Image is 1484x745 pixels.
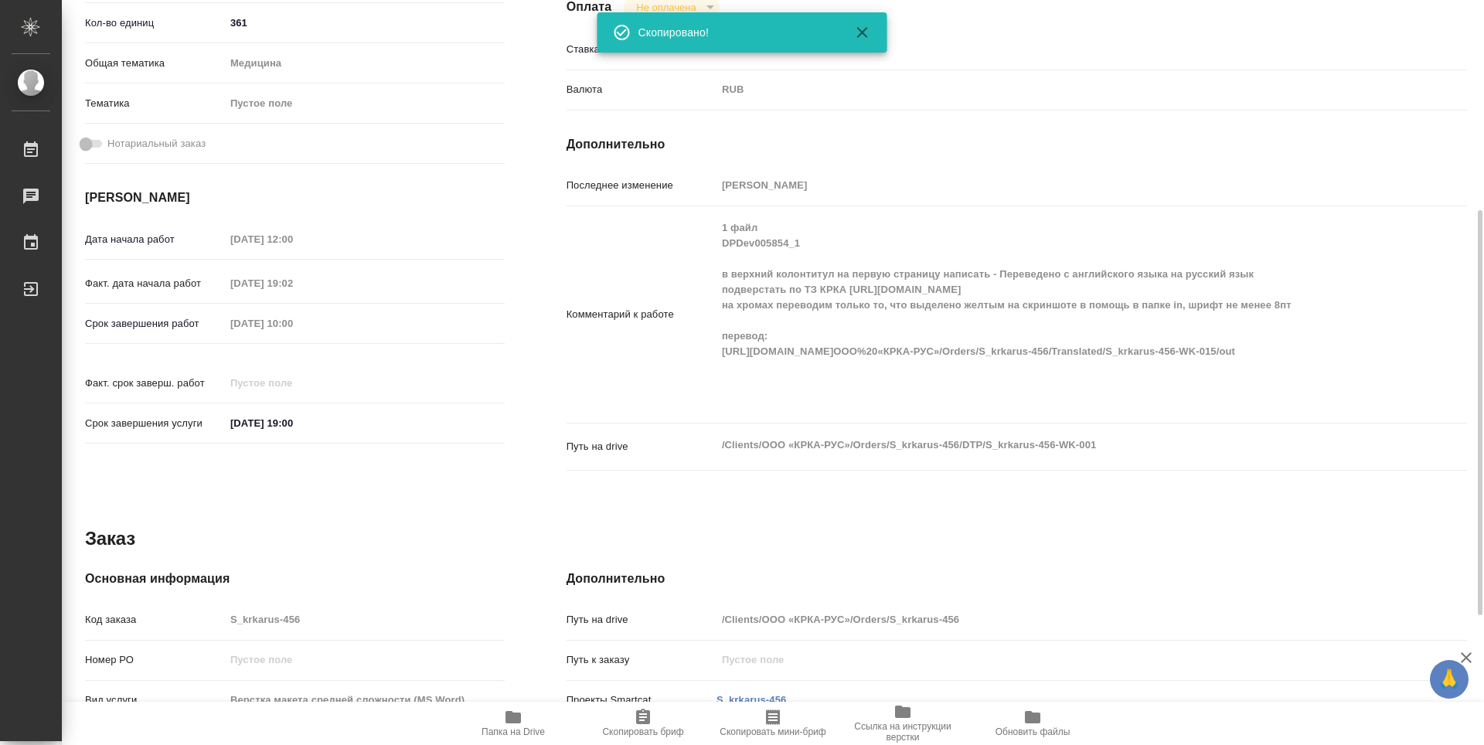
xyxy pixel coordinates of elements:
[716,77,1392,103] div: RUB
[85,189,505,207] h4: [PERSON_NAME]
[85,570,505,588] h4: Основная информация
[107,136,206,151] span: Нотариальный заказ
[567,82,716,97] p: Валюта
[708,702,838,745] button: Скопировать мини-бриф
[1430,660,1469,699] button: 🙏
[225,608,505,631] input: Пустое поле
[225,689,505,711] input: Пустое поле
[631,1,700,14] button: Не оплачена
[602,726,683,737] span: Скопировать бриф
[567,652,716,668] p: Путь к заказу
[225,372,360,394] input: Пустое поле
[85,652,225,668] p: Номер РО
[85,526,135,551] h2: Заказ
[85,276,225,291] p: Факт. дата начала работ
[716,432,1392,458] textarea: /Clients/ООО «КРКА-РУС»/Orders/S_krkarus-456/DTP/S_krkarus-456-WK-001
[716,608,1392,631] input: Пустое поле
[85,96,225,111] p: Тематика
[448,702,578,745] button: Папка на Drive
[567,692,716,708] p: Проекты Smartcat
[225,228,360,250] input: Пустое поле
[638,25,832,40] div: Скопировано!
[716,174,1392,196] input: Пустое поле
[716,694,786,706] a: S_krkarus-456
[85,612,225,628] p: Код заказа
[567,307,716,322] p: Комментарий к работе
[996,726,1070,737] span: Обновить файлы
[716,215,1392,411] textarea: 1 файл DPDev005854_1 в верхний колонтитул на первую страницу написать - Переведено с английского ...
[1436,663,1462,696] span: 🙏
[578,702,708,745] button: Скопировать бриф
[847,721,958,743] span: Ссылка на инструкции верстки
[225,312,360,335] input: Пустое поле
[225,90,505,117] div: Пустое поле
[716,38,1392,60] input: Пустое поле
[85,232,225,247] p: Дата начала работ
[85,56,225,71] p: Общая тематика
[838,702,968,745] button: Ссылка на инструкции верстки
[482,726,545,737] span: Папка на Drive
[567,570,1467,588] h4: Дополнительно
[968,702,1098,745] button: Обновить файлы
[85,416,225,431] p: Срок завершения услуги
[225,50,505,77] div: Медицина
[225,412,360,434] input: ✎ Введи что-нибудь
[85,692,225,708] p: Вид услуги
[230,96,486,111] div: Пустое поле
[225,12,505,34] input: ✎ Введи что-нибудь
[567,178,716,193] p: Последнее изменение
[85,376,225,391] p: Факт. срок заверш. работ
[716,648,1392,671] input: Пустое поле
[85,15,225,31] p: Кол-во единиц
[567,135,1467,154] h4: Дополнительно
[567,42,716,57] p: Ставка
[567,439,716,454] p: Путь на drive
[225,272,360,294] input: Пустое поле
[720,726,825,737] span: Скопировать мини-бриф
[225,648,505,671] input: Пустое поле
[85,316,225,332] p: Срок завершения работ
[567,612,716,628] p: Путь на drive
[844,23,881,42] button: Закрыть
